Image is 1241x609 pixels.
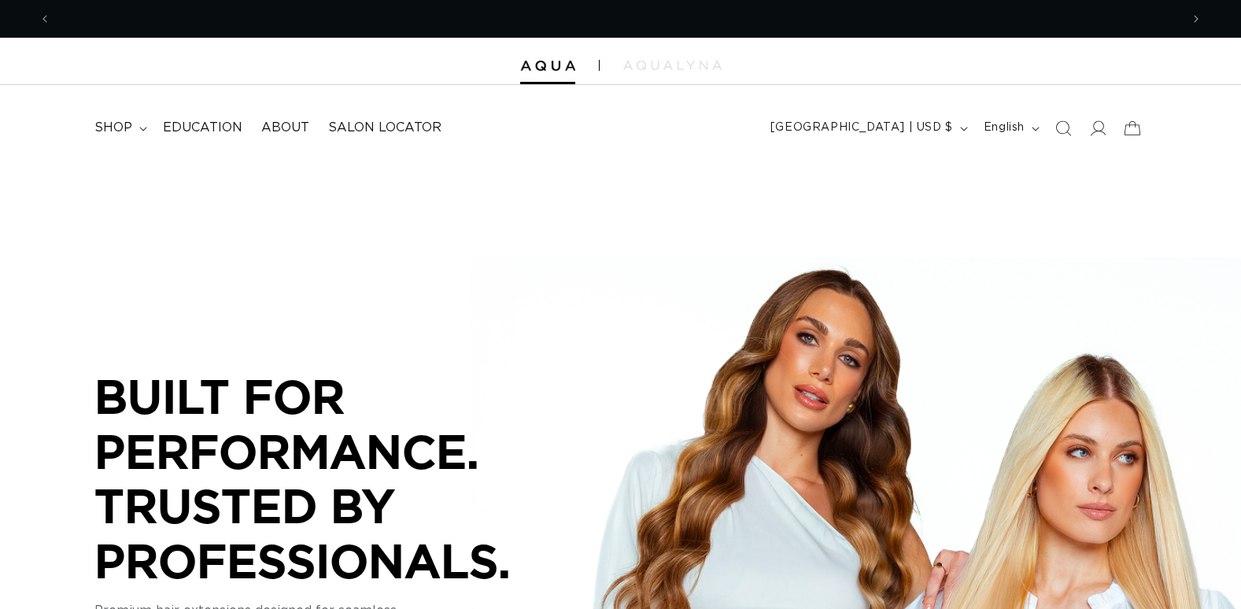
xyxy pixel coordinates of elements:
span: [GEOGRAPHIC_DATA] | USD $ [770,120,953,136]
img: Aqua Hair Extensions [520,61,575,72]
button: Previous announcement [28,4,62,34]
img: aqualyna.com [623,61,722,70]
summary: Search [1046,111,1080,146]
button: Next announcement [1179,4,1213,34]
a: About [252,110,319,146]
a: Salon Locator [319,110,451,146]
summary: shop [85,110,153,146]
span: About [261,120,309,136]
button: [GEOGRAPHIC_DATA] | USD $ [761,113,974,143]
span: English [984,120,1025,136]
a: Education [153,110,252,146]
button: English [974,113,1046,143]
span: Salon Locator [328,120,441,136]
p: BUILT FOR PERFORMANCE. TRUSTED BY PROFESSIONALS. [94,369,567,588]
span: Education [163,120,242,136]
span: shop [94,120,132,136]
